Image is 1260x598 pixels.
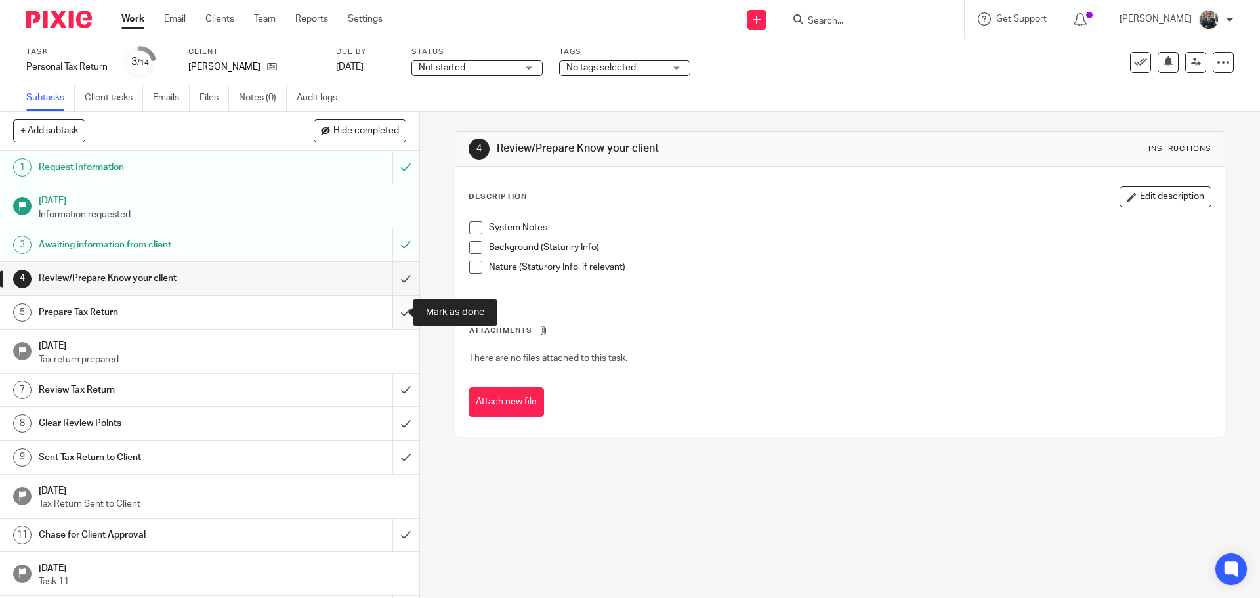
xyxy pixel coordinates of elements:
[205,12,234,26] a: Clients
[39,414,266,433] h1: Clear Review Points
[489,261,1210,274] p: Nature (Staturory Info, if relevant)
[469,327,532,334] span: Attachments
[807,16,925,28] input: Search
[469,139,490,160] div: 4
[411,47,543,57] label: Status
[566,63,636,72] span: No tags selected
[13,236,31,254] div: 3
[469,192,527,202] p: Description
[1148,144,1211,154] div: Instructions
[39,191,406,207] h1: [DATE]
[469,354,627,363] span: There are no files attached to this task.
[1120,12,1192,26] p: [PERSON_NAME]
[348,12,383,26] a: Settings
[419,63,465,72] span: Not started
[39,525,266,545] h1: Chase for Client Approval
[39,235,266,255] h1: Awaiting information from client
[39,575,406,588] p: Task 11
[26,11,92,28] img: Pixie
[239,85,287,111] a: Notes (0)
[26,47,108,57] label: Task
[39,481,406,498] h1: [DATE]
[39,268,266,288] h1: Review/Prepare Know your client
[1120,186,1211,207] button: Edit description
[131,54,149,70] div: 3
[1198,9,1219,30] img: Headshot.jpg
[254,12,276,26] a: Team
[295,12,328,26] a: Reports
[39,448,266,467] h1: Sent Tax Return to Client
[489,241,1210,254] p: Background (Staturiry Info)
[85,85,143,111] a: Client tasks
[13,414,31,433] div: 8
[39,158,266,177] h1: Request Information
[39,498,406,511] p: Tax Return Sent to Client
[188,47,320,57] label: Client
[26,60,108,74] div: Personal Tax Return
[336,47,395,57] label: Due by
[13,119,85,142] button: + Add subtask
[13,381,31,399] div: 7
[559,47,690,57] label: Tags
[13,270,31,288] div: 4
[39,208,406,221] p: Information requested
[39,353,406,366] p: Tax return prepared
[469,387,544,417] button: Attach new file
[199,85,229,111] a: Files
[314,119,406,142] button: Hide completed
[39,559,406,575] h1: [DATE]
[996,14,1047,24] span: Get Support
[188,60,261,74] p: [PERSON_NAME]
[489,221,1210,234] p: System Notes
[39,380,266,400] h1: Review Tax Return
[336,62,364,72] span: [DATE]
[13,158,31,177] div: 1
[26,85,75,111] a: Subtasks
[13,448,31,467] div: 9
[164,12,186,26] a: Email
[121,12,144,26] a: Work
[13,303,31,322] div: 5
[153,85,190,111] a: Emails
[39,303,266,322] h1: Prepare Tax Return
[297,85,347,111] a: Audit logs
[13,526,31,544] div: 11
[497,142,868,156] h1: Review/Prepare Know your client
[39,336,406,352] h1: [DATE]
[333,126,399,137] span: Hide completed
[137,59,149,66] small: /14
